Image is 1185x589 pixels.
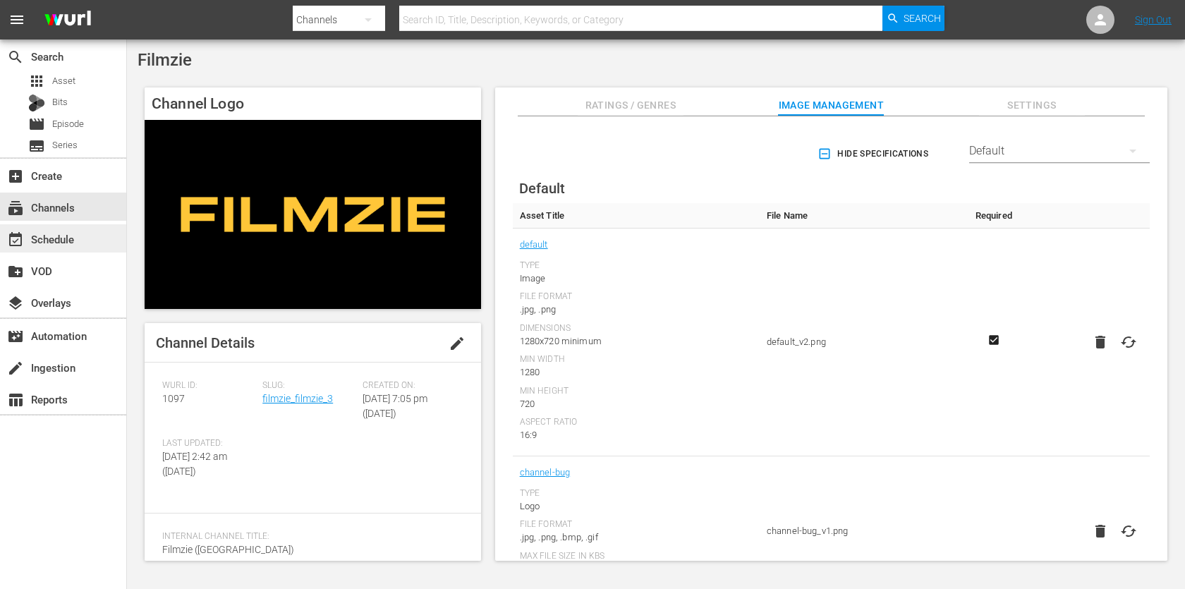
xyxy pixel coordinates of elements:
span: Schedule [7,231,24,248]
span: Reports [7,391,24,408]
span: Series [28,138,45,154]
span: 1097 [162,393,185,404]
div: Image [520,272,753,286]
span: Image Management [778,97,884,114]
a: Sign Out [1135,14,1172,25]
span: Search [904,6,941,31]
span: Series [52,138,78,152]
span: Automation [7,328,24,345]
span: Ingestion [7,360,24,377]
span: Ratings / Genres [578,97,683,114]
div: Bits [28,95,45,111]
span: Bits [52,95,68,109]
td: default_v2.png [760,229,968,456]
img: Filmzie [145,120,481,309]
span: Internal Channel Title: [162,531,456,542]
button: edit [440,327,474,360]
div: File Format [520,519,753,530]
span: Filmzie [138,50,192,70]
span: Channel Details [156,334,255,351]
h4: Channel Logo [145,87,481,120]
div: 1280x720 minimum [520,334,753,348]
span: Slug: [262,380,355,391]
span: Asset [52,74,75,88]
span: Filmzie ([GEOGRAPHIC_DATA]) [162,544,294,555]
span: Settings [979,97,1085,114]
span: Wurl ID: [162,380,255,391]
div: .jpg, .png [520,303,753,317]
svg: Required [985,334,1002,346]
div: File Format [520,291,753,303]
div: Aspect Ratio [520,417,753,428]
div: Dimensions [520,323,753,334]
span: Episode [28,116,45,133]
span: Last Updated: [162,438,255,449]
span: Created On: [363,380,456,391]
div: Min Height [520,386,753,397]
button: Search [882,6,944,31]
div: Logo [520,499,753,514]
span: Asset [28,73,45,90]
div: Max File Size In Kbs [520,551,753,562]
span: Default [519,180,565,197]
span: Create [7,168,24,185]
span: Overlays [7,295,24,312]
div: Type [520,488,753,499]
div: Min Width [520,354,753,365]
div: 1280 [520,365,753,379]
th: Asset Title [513,203,760,229]
th: File Name [760,203,968,229]
span: Hide Specifications [820,147,928,162]
span: edit [449,335,466,352]
a: filmzie_filmzie_3 [262,393,333,404]
div: 720 [520,397,753,411]
span: VOD [7,263,24,280]
button: Hide Specifications [815,134,934,174]
th: Required [968,203,1020,229]
a: channel-bug [520,463,571,482]
div: .jpg, .png, .bmp, .gif [520,530,753,545]
span: [DATE] 2:42 am ([DATE]) [162,451,227,477]
span: menu [8,11,25,28]
span: Episode [52,117,84,131]
div: 16:9 [520,428,753,442]
div: Type [520,260,753,272]
img: ans4CAIJ8jUAAAAAAAAAAAAAAAAAAAAAAAAgQb4GAAAAAAAAAAAAAAAAAAAAAAAAJMjXAAAAAAAAAAAAAAAAAAAAAAAAgAT5G... [34,4,102,37]
span: [DATE] 7:05 pm ([DATE]) [363,393,427,419]
span: Channels [7,200,24,217]
span: Search [7,49,24,66]
a: default [520,236,548,254]
div: Default [969,131,1150,171]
